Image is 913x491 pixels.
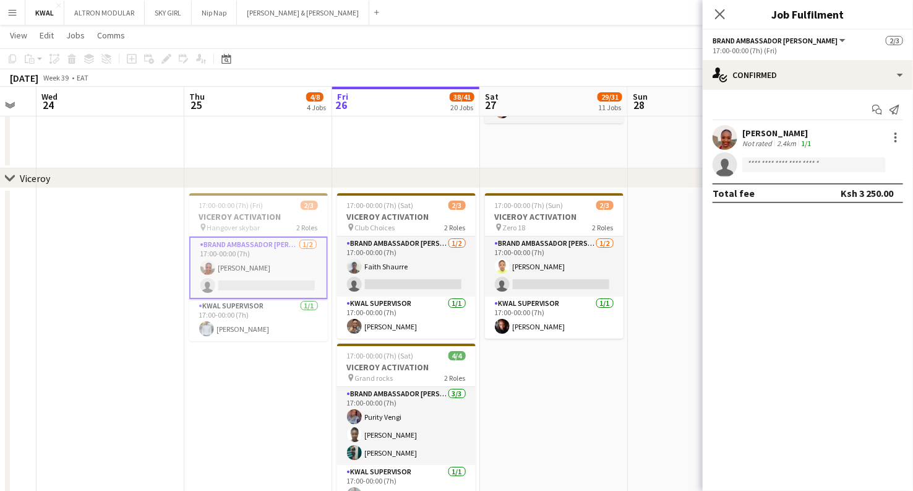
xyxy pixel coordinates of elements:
span: Wed [41,91,58,102]
div: 2.4km [774,139,799,148]
app-job-card: 17:00-00:00 (7h) (Sun)2/3VICEROY ACTIVATION Zero 182 RolesBrand Ambassador [PERSON_NAME]1/217:00-... [485,193,624,339]
span: 24 [40,98,58,112]
span: 26 [335,98,348,112]
app-job-card: 17:00-00:00 (7h) (Fri)2/3VICEROY ACTIVATION Hangover skybar2 RolesBrand Ambassador [PERSON_NAME]1... [189,193,328,341]
div: Viceroy [20,172,50,185]
span: 2/3 [301,201,318,210]
span: View [10,30,27,41]
span: Sat [485,91,499,102]
app-job-card: 17:00-00:00 (7h) (Sat)2/3VICEROY ACTIVATION Club Choices2 RolesBrand Ambassador [PERSON_NAME]1/21... [337,193,476,339]
span: Fri [337,91,348,102]
span: Zero 18 [503,223,526,232]
h3: VICEROY ACTIVATION [337,211,476,222]
div: 4 Jobs [307,103,326,112]
a: View [5,27,32,43]
span: 2 Roles [297,223,318,232]
h3: VICEROY ACTIVATION [337,362,476,373]
span: Hangover skybar [207,223,260,232]
span: Thu [189,91,205,102]
span: 28 [631,98,648,112]
span: 27 [483,98,499,112]
button: SKY GIRL [145,1,192,25]
span: 17:00-00:00 (7h) (Sat) [347,201,414,210]
button: [PERSON_NAME] & [PERSON_NAME] [237,1,369,25]
a: Jobs [61,27,90,43]
h3: VICEROY ACTIVATION [485,211,624,222]
span: Comms [97,30,125,41]
app-card-role: Brand Ambassador [PERSON_NAME]1/217:00-00:00 (7h)Faith Shaurre [337,237,476,297]
div: Not rated [742,139,774,148]
div: 20 Jobs [450,103,474,112]
button: Nip Nap [192,1,237,25]
app-skills-label: 1/1 [801,139,811,148]
span: 2/3 [596,201,614,210]
span: Grand rocks [355,373,393,383]
app-card-role: Brand Ambassador [PERSON_NAME]1/217:00-00:00 (7h)[PERSON_NAME] [189,237,328,299]
a: Comms [92,27,130,43]
div: [DATE] [10,72,38,84]
button: Brand Ambassador [PERSON_NAME] [713,36,847,45]
a: Edit [35,27,59,43]
span: 17:00-00:00 (7h) (Sun) [495,201,564,210]
span: Jobs [66,30,85,41]
div: 17:00-00:00 (7h) (Fri) [713,46,903,55]
app-card-role: Brand Ambassador [PERSON_NAME]1/217:00-00:00 (7h)[PERSON_NAME] [485,237,624,297]
button: KWAL [25,1,64,25]
div: Ksh 3 250.00 [841,187,893,199]
div: EAT [77,73,88,82]
span: 2 Roles [445,373,466,383]
div: 11 Jobs [598,103,622,112]
span: 25 [187,98,205,112]
app-card-role: KWAL SUPERVISOR1/117:00-00:00 (7h)[PERSON_NAME] [337,297,476,339]
span: 38/41 [450,92,474,102]
span: 2/3 [448,201,466,210]
h3: Job Fulfilment [703,6,913,22]
span: 4/8 [306,92,324,102]
span: 29/31 [598,92,622,102]
span: Sun [633,91,648,102]
button: ALTRON MODULAR [64,1,145,25]
span: 17:00-00:00 (7h) (Sat) [347,351,414,360]
span: 4/4 [448,351,466,360]
span: 17:00-00:00 (7h) (Fri) [199,201,264,210]
app-card-role: KWAL SUPERVISOR1/117:00-00:00 (7h)[PERSON_NAME] [189,299,328,341]
span: 2 Roles [445,223,466,232]
span: Club Choices [355,223,395,232]
span: 2/3 [886,36,903,45]
div: Total fee [713,187,755,199]
span: 2 Roles [593,223,614,232]
span: Edit [40,30,54,41]
h3: VICEROY ACTIVATION [189,211,328,222]
div: Confirmed [703,60,913,90]
span: Brand Ambassador kwal [713,36,838,45]
span: Week 39 [41,73,72,82]
div: [PERSON_NAME] [742,128,813,139]
app-card-role: Brand Ambassador [PERSON_NAME]3/317:00-00:00 (7h)Purity Vengi[PERSON_NAME][PERSON_NAME] [337,387,476,465]
app-card-role: KWAL SUPERVISOR1/117:00-00:00 (7h)[PERSON_NAME] [485,297,624,339]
